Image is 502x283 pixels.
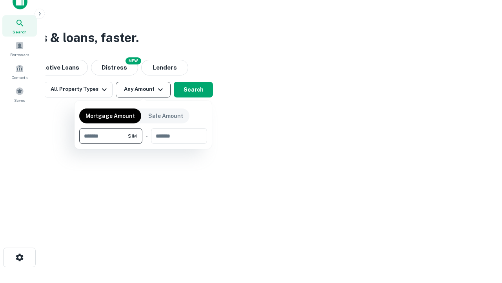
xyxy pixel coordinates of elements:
[148,112,183,120] p: Sale Amount
[128,132,137,140] span: $1M
[85,112,135,120] p: Mortgage Amount
[463,220,502,258] iframe: Chat Widget
[146,128,148,144] div: -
